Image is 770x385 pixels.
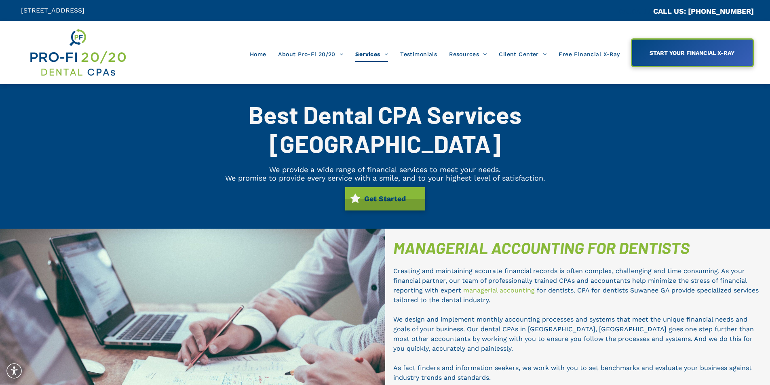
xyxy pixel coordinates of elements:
span: We design and implement monthly accounting processes and systems that meet the unique financial n... [393,316,754,352]
img: Get Dental CPA Consulting, Bookkeeping, & Bank Loans [29,27,127,78]
span: [STREET_ADDRESS] [21,6,84,14]
span: Best Dental CPA Services [GEOGRAPHIC_DATA] [249,100,521,158]
a: About Pro-Fi 20/20 [272,46,349,62]
span: CA::CALLC [619,8,653,15]
span: MANAGERIAL ACCOUNTING FOR DENTISTS [393,238,690,257]
a: Testimonials [394,46,443,62]
span: Get Started [361,190,409,207]
a: Free Financial X-Ray [553,46,626,62]
span: START YOUR FINANCIAL X-RAY [647,46,737,60]
a: Home [244,46,272,62]
a: START YOUR FINANCIAL X-RAY [631,38,754,67]
a: CALL US: [PHONE_NUMBER] [653,7,754,15]
a: Services [349,46,394,62]
span: for dentists. CPA for dentists Suwanee GA provide specialized services tailored to the dental ind... [393,286,759,304]
a: Client Center [493,46,553,62]
span: We promise to provide every service with a smile, and to your highest level of satisfaction. [225,174,545,182]
a: Resources [443,46,493,62]
span: Creating and maintaining accurate financial records is often complex, challenging and time consum... [393,267,747,294]
a: managerial accounting [463,286,535,294]
a: Get Started [345,187,425,210]
span: We provide a wide range of financial services to meet your needs. [269,165,501,174]
span: As fact finders and information seekers, we work with you to set benchmarks and evaluate your bus... [393,364,752,381]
